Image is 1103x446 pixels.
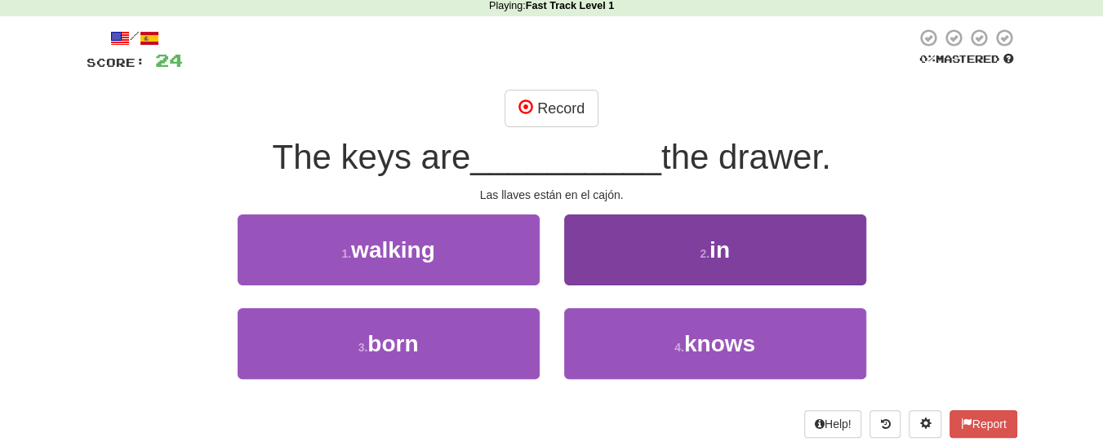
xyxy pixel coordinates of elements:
button: Record [505,90,598,127]
small: 2 . [700,247,709,260]
small: 1 . [341,247,351,260]
span: walking [351,237,435,263]
button: Help! [804,410,862,438]
span: knows [684,331,755,356]
small: 4 . [674,341,684,354]
span: 24 [155,50,183,70]
div: / [87,28,183,48]
span: in [709,237,730,263]
div: Las llaves están en el cajón. [87,187,1017,203]
span: Score: [87,55,145,69]
button: Report [950,410,1016,438]
div: Mastered [916,52,1017,67]
button: Round history (alt+y) [870,410,901,438]
button: 3.born [238,308,540,379]
button: 1.walking [238,214,540,285]
small: 3 . [358,341,368,354]
span: born [367,331,418,356]
span: the drawer. [661,138,831,176]
button: 2.in [564,214,866,285]
span: The keys are [272,138,470,176]
button: 4.knows [564,308,866,379]
span: 0 % [919,52,936,65]
span: __________ [470,138,661,176]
